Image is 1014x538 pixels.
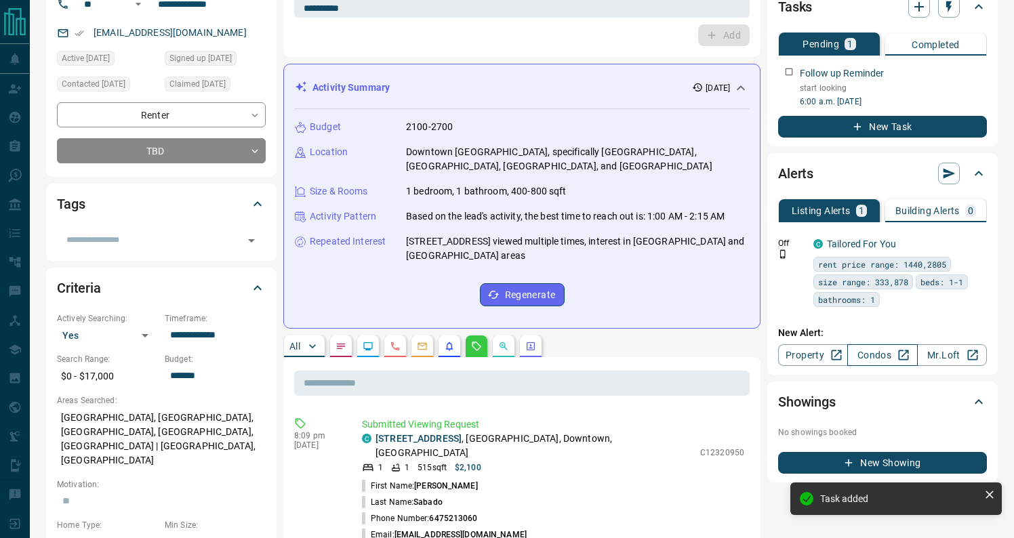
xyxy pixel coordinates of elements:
[295,75,749,100] div: Activity Summary[DATE]
[362,480,478,492] p: First Name:
[778,426,987,438] p: No showings booked
[792,206,851,215] p: Listing Alerts
[62,77,125,91] span: Contacted [DATE]
[429,514,477,523] span: 6475213060
[75,28,84,38] svg: Email Verified
[917,344,987,366] a: Mr.Loft
[57,394,266,407] p: Areas Searched:
[165,519,266,531] p: Min Size:
[165,77,266,96] div: Thu Jul 28 2022
[57,277,101,299] h2: Criteria
[498,341,509,352] svg: Opportunities
[57,407,266,472] p: [GEOGRAPHIC_DATA], [GEOGRAPHIC_DATA], [GEOGRAPHIC_DATA], [GEOGRAPHIC_DATA], [GEOGRAPHIC_DATA] | [...
[818,293,875,306] span: bathrooms: 1
[57,325,158,346] div: Yes
[406,120,453,134] p: 2100-2700
[57,188,266,220] div: Tags
[294,431,342,440] p: 8:09 pm
[778,237,805,249] p: Off
[895,206,960,215] p: Building Alerts
[362,434,371,443] div: condos.ca
[912,40,960,49] p: Completed
[57,193,85,215] h2: Tags
[362,496,443,508] p: Last Name:
[378,461,383,474] p: 1
[778,163,813,184] h2: Alerts
[406,234,749,263] p: [STREET_ADDRESS] viewed multiple times, interest in [GEOGRAPHIC_DATA] and [GEOGRAPHIC_DATA] areas
[818,275,908,289] span: size range: 333,878
[418,461,447,474] p: 515 sqft
[800,82,987,94] p: start looking
[242,231,261,250] button: Open
[363,341,373,352] svg: Lead Browsing Activity
[778,157,987,190] div: Alerts
[376,433,462,444] a: [STREET_ADDRESS]
[414,481,477,491] span: [PERSON_NAME]
[706,82,730,94] p: [DATE]
[800,96,987,108] p: 6:00 a.m. [DATE]
[57,519,158,531] p: Home Type:
[525,341,536,352] svg: Agent Actions
[294,440,342,450] p: [DATE]
[169,77,226,91] span: Claimed [DATE]
[444,341,455,352] svg: Listing Alerts
[165,51,266,70] div: Thu Jul 28 2022
[827,239,896,249] a: Tailored For You
[62,51,110,65] span: Active [DATE]
[57,353,158,365] p: Search Range:
[813,239,823,249] div: condos.ca
[778,344,848,366] a: Property
[57,478,266,491] p: Motivation:
[778,452,987,474] button: New Showing
[57,272,266,304] div: Criteria
[310,145,348,159] p: Location
[310,209,376,224] p: Activity Pattern
[417,341,428,352] svg: Emails
[968,206,973,215] p: 0
[57,138,266,163] div: TBD
[847,39,853,49] p: 1
[778,391,836,413] h2: Showings
[94,27,247,38] a: [EMAIL_ADDRESS][DOMAIN_NAME]
[859,206,864,215] p: 1
[57,51,158,70] div: Fri Aug 01 2025
[289,342,300,351] p: All
[57,312,158,325] p: Actively Searching:
[390,341,401,352] svg: Calls
[778,249,788,259] svg: Push Notification Only
[818,257,946,271] span: rent price range: 1440,2805
[405,461,409,474] p: 1
[57,102,266,127] div: Renter
[406,145,749,173] p: Downtown [GEOGRAPHIC_DATA], specifically [GEOGRAPHIC_DATA], [GEOGRAPHIC_DATA], [GEOGRAPHIC_DATA],...
[310,234,386,249] p: Repeated Interest
[920,275,963,289] span: beds: 1-1
[800,66,884,81] p: Follow up Reminder
[406,184,567,199] p: 1 bedroom, 1 bathroom, 400-800 sqft
[57,365,158,388] p: $0 - $17,000
[480,283,565,306] button: Regenerate
[336,341,346,352] svg: Notes
[312,81,390,95] p: Activity Summary
[362,512,478,524] p: Phone Number:
[57,77,158,96] div: Tue Aug 05 2025
[310,184,368,199] p: Size & Rooms
[310,120,341,134] p: Budget
[165,353,266,365] p: Budget:
[455,461,481,474] p: $2,100
[700,447,744,459] p: C12320950
[778,386,987,418] div: Showings
[471,341,482,352] svg: Requests
[803,39,839,49] p: Pending
[376,432,693,460] p: , [GEOGRAPHIC_DATA], Downtown, [GEOGRAPHIC_DATA]
[406,209,725,224] p: Based on the lead's activity, the best time to reach out is: 1:00 AM - 2:15 AM
[847,344,917,366] a: Condos
[413,497,443,507] span: Sabado
[362,417,744,432] p: Submitted Viewing Request
[165,312,266,325] p: Timeframe:
[820,493,979,504] div: Task added
[169,51,232,65] span: Signed up [DATE]
[778,116,987,138] button: New Task
[778,326,987,340] p: New Alert:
